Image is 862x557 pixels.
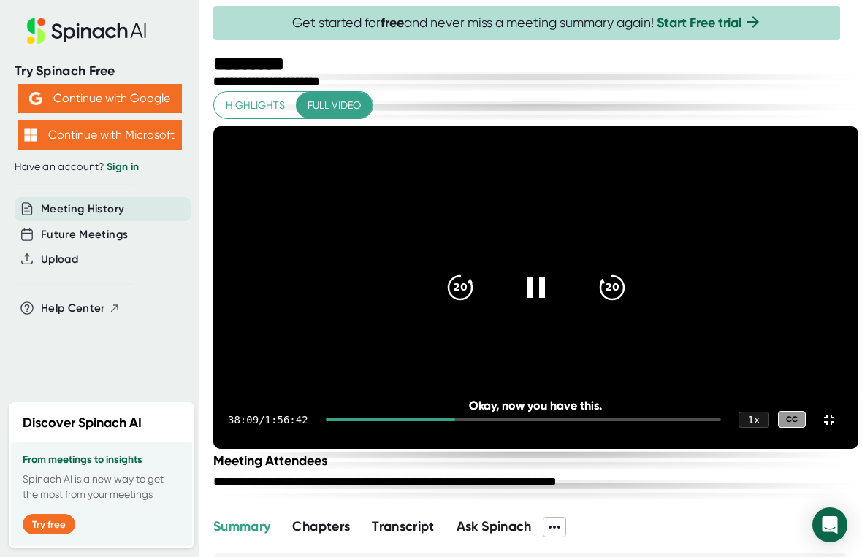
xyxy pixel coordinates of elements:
[23,413,142,433] h2: Discover Spinach AI
[41,300,121,317] button: Help Center
[292,518,350,534] span: Chapters
[23,514,75,534] button: Try free
[23,454,180,466] h3: From meetings to insights
[372,517,435,537] button: Transcript
[278,399,793,412] div: Okay, now you have this.
[226,96,285,115] span: Highlights
[107,161,139,173] a: Sign in
[18,84,182,113] button: Continue with Google
[213,517,270,537] button: Summary
[41,251,78,268] button: Upload
[213,518,270,534] span: Summary
[213,453,862,469] div: Meeting Attendees
[41,226,128,243] button: Future Meetings
[457,517,532,537] button: Ask Spinach
[15,161,184,174] div: Have an account?
[739,412,769,428] div: 1 x
[372,518,435,534] span: Transcript
[778,411,806,428] div: CC
[457,518,532,534] span: Ask Spinach
[41,201,124,218] button: Meeting History
[812,507,847,542] div: Open Intercom Messenger
[308,96,361,115] span: Full video
[23,472,180,502] p: Spinach AI is a new way to get the most from your meetings
[381,15,404,31] b: free
[214,92,297,119] button: Highlights
[15,63,184,80] div: Try Spinach Free
[292,517,350,537] button: Chapters
[296,92,373,119] button: Full video
[41,300,105,317] span: Help Center
[29,92,42,105] img: Aehbyd4JwY73AAAAAElFTkSuQmCC
[18,120,182,150] button: Continue with Microsoft
[228,414,308,426] div: 38:09 / 1:56:42
[292,15,762,31] span: Get started for and never miss a meeting summary again!
[657,15,741,31] a: Start Free trial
